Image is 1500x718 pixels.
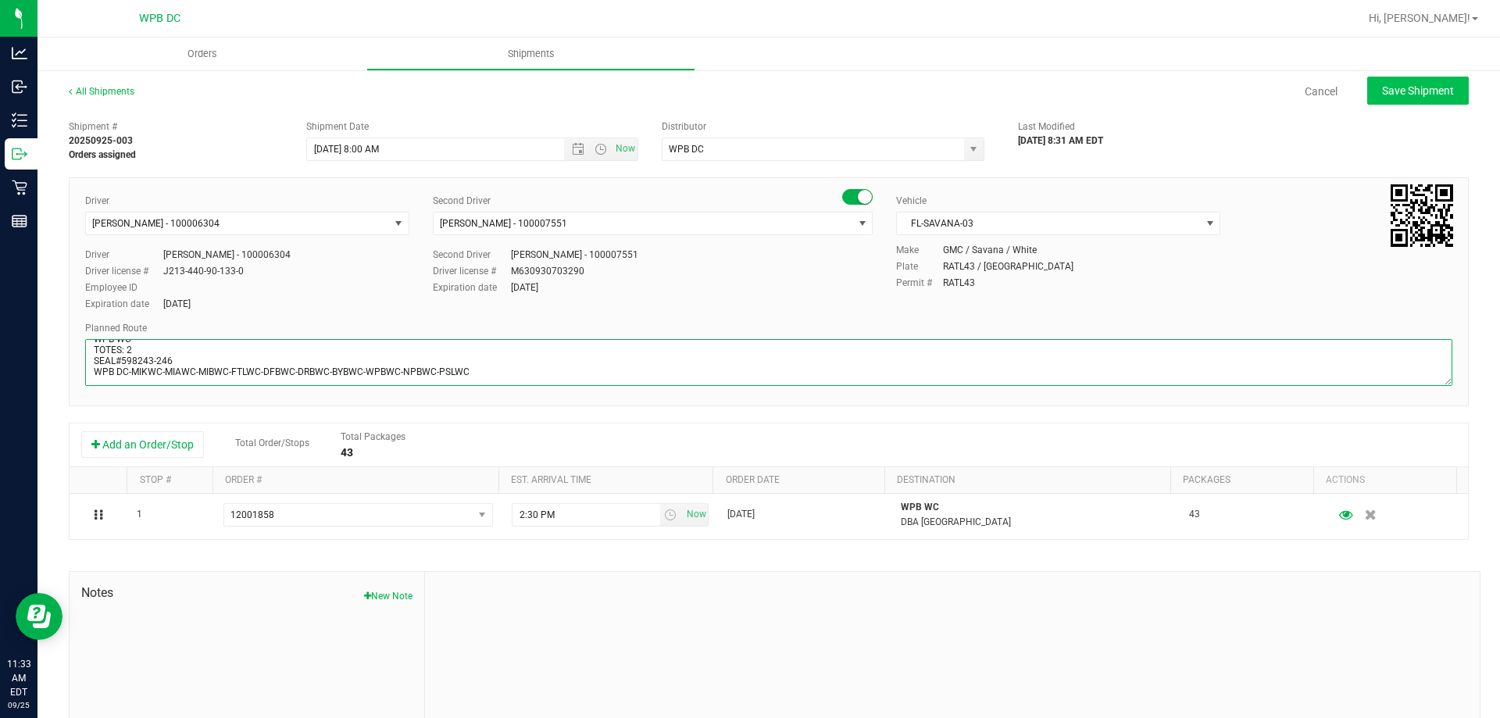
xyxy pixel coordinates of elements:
div: GMC / Savana / White [943,243,1037,257]
inline-svg: Reports [12,213,27,229]
a: Destination [897,474,955,485]
button: New Note [364,589,412,603]
label: Last Modified [1018,120,1075,134]
span: Set Current date [612,138,639,160]
a: All Shipments [69,86,134,97]
span: FL-SAVANA-03 [897,213,1200,234]
div: [DATE] [511,280,538,295]
label: Make [896,243,943,257]
inline-svg: Outbound [12,146,27,162]
span: Save Shipment [1382,84,1454,97]
inline-svg: Retail [12,180,27,195]
span: Notes [81,584,412,602]
inline-svg: Analytics [12,45,27,61]
div: [DATE] [163,297,191,311]
label: Permit # [896,276,943,290]
span: Total Order/Stops [235,438,309,448]
label: Second Driver [433,194,491,208]
p: 09/25 [7,699,30,711]
button: Save Shipment [1367,77,1469,105]
span: select [1200,213,1220,234]
label: Distributor [662,120,706,134]
label: Driver [85,248,163,262]
div: M630930703290 [511,264,584,278]
label: Vehicle [896,194,927,208]
span: 43 [1189,507,1200,522]
span: WPB DC [139,12,180,25]
span: 1 [137,507,142,522]
p: DBA [GEOGRAPHIC_DATA] [901,515,1170,530]
div: [PERSON_NAME] - 100006304 [163,248,291,262]
span: Planned Route [85,323,147,334]
span: Set Current date [683,503,709,526]
a: Cancel [1305,84,1337,99]
span: select [472,504,491,526]
span: [PERSON_NAME] - 100007551 [440,218,567,229]
inline-svg: Inbound [12,79,27,95]
span: select [660,504,683,526]
span: select [682,504,708,526]
label: Plate [896,259,943,273]
a: Stop # [140,474,171,485]
strong: Orders assigned [69,149,136,160]
div: RATL43 / [GEOGRAPHIC_DATA] [943,259,1073,273]
span: Open the time view [587,143,614,155]
p: 11:33 AM EDT [7,657,30,699]
span: select [964,138,984,160]
span: select [389,213,409,234]
label: Driver license # [433,264,511,278]
strong: 43 [341,446,353,459]
span: Shipment # [69,120,283,134]
iframe: Resource center [16,593,62,640]
label: Driver license # [85,264,163,278]
span: 12001858 [230,509,274,520]
input: Select [662,138,955,160]
strong: [DATE] 8:31 AM EDT [1018,135,1103,146]
span: [DATE] [727,507,755,522]
inline-svg: Inventory [12,113,27,128]
label: Second Driver [433,248,511,262]
img: Scan me! [1391,184,1453,247]
a: Order date [726,474,780,485]
a: Order # [225,474,262,485]
button: Add an Order/Stop [81,431,204,458]
label: Employee ID [85,280,163,295]
label: Expiration date [85,297,163,311]
a: Packages [1183,474,1230,485]
div: [PERSON_NAME] - 100007551 [511,248,638,262]
qrcode: 20250925-003 [1391,184,1453,247]
p: WPB WC [901,500,1170,515]
label: Expiration date [433,280,511,295]
span: [PERSON_NAME] - 100006304 [92,218,220,229]
span: Orders [166,47,238,61]
a: Est. arrival time [511,474,591,485]
label: Shipment Date [306,120,369,134]
span: Shipments [487,47,576,61]
div: RATL43 [943,276,975,290]
div: J213-440-90-133-0 [163,264,244,278]
a: Orders [37,38,366,70]
span: Open the date view [565,143,591,155]
span: Total Packages [341,431,405,442]
a: Shipments [366,38,695,70]
th: Actions [1313,467,1456,494]
strong: 20250925-003 [69,135,133,146]
label: Driver [85,194,109,208]
span: Hi, [PERSON_NAME]! [1369,12,1470,24]
span: select [852,213,872,234]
